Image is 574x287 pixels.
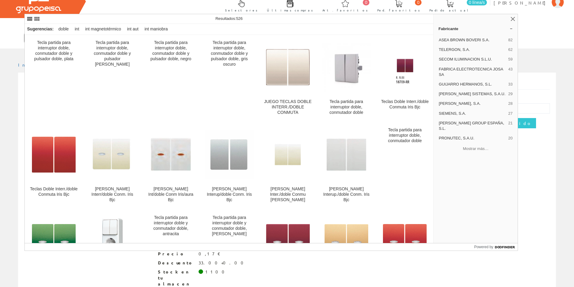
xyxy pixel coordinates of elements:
[88,40,136,67] div: Tecla partida para interruptor doble, conmutador doble y pulsador [PERSON_NAME]
[264,130,312,179] img: Tecla Doble Inter./doble Conmu Iris Bjc
[317,123,375,210] a: Tecla Doble Interup./doble Conm. Iris Bjc [PERSON_NAME] Interup./doble Conm. Iris Bjc
[88,130,136,179] img: Tecla Doble Interr/doble Conm. Iris Bjc
[146,134,195,175] img: Tecla Doble Int/doble Conm Iris/aura Bjc
[322,218,371,266] img: Iris, Juego teclas doble interruptor /doble conmutador con difusor
[83,123,141,210] a: Tecla Doble Interr/doble Conm. Iris Bjc [PERSON_NAME] Interr/doble Conm. Iris Bjc
[267,7,313,13] span: Últimas compras
[142,24,170,35] div: int maniobra
[429,7,470,13] span: Pedido actual
[215,16,243,21] span: Resultados:
[88,218,136,266] img: Doble enchufe c/ doble interruptor AP600
[508,37,513,43] span: 82
[322,99,371,115] div: Tecla partida para interruptor doble, conmutador doble
[508,101,513,106] span: 28
[205,130,254,179] img: Tecla Doble Interup/doble Conm. Iris Bjc
[30,218,78,266] img: JUEGO TECLAS DOBLE INT./DOBLE CONM. CON
[30,40,78,62] div: Tecla partida para interruptor doble, conmutador doble y pulsador doble, plata
[439,120,506,131] span: [PERSON_NAME] GROUP ESPAÑA, S.L.
[199,251,221,257] div: 0,17 €
[259,35,317,122] a: JUEGO TECLAS DOBLE INTERR./DOBLE CONMUTA JUEGO TECLAS DOBLE INTERR./DOBLE CONMUTA
[259,123,317,210] a: Tecla Doble Inter./doble Conmu Iris Bjc [PERSON_NAME] Inter./doble Conmu [PERSON_NAME]
[264,186,312,203] div: [PERSON_NAME] Inter./doble Conmu [PERSON_NAME]
[146,40,195,62] div: Tecla partida para interruptor doble, conmutador doble y pulsador doble, negro
[25,35,83,122] a: Tecla partida para interruptor doble, conmutador doble y pulsador doble, plata
[439,101,506,106] span: [PERSON_NAME], S.A.
[146,215,195,237] div: Tecla partida para interruptor doble y conmutador doble, antracita
[205,40,254,67] div: Tecla partida para interruptor doble, conmutador doble y pulsador doble, gris oscuro
[381,99,429,110] div: Teclas Doble Interr./doble Conmuta Iris Bjc
[508,120,513,131] span: 21
[508,57,513,62] span: 59
[25,25,55,33] div: Sugerencias:
[30,186,78,197] div: Teclas Doble Interr./doble Conmuta Iris Bjc
[146,186,195,203] div: [PERSON_NAME] Int/doble Conm Iris/aura Bjc
[474,244,493,250] span: Powered by
[56,24,71,35] div: doble
[25,123,83,210] a: Teclas Doble Interr./doble Conmuta Iris Bjc Teclas Doble Interr./doble Conmuta Iris Bjc
[205,215,254,237] div: Tecla partida para interruptor doble y conmutador doble, [PERSON_NAME]
[83,35,141,122] a: Tecla partida para interruptor doble, conmutador doble y pulsador [PERSON_NAME]
[18,62,44,67] a: Inicio
[317,35,375,122] a: Tecla partida para interruptor doble, conmutador doble Tecla partida para interruptor doble, conm...
[236,16,243,21] span: 526
[508,47,513,52] span: 62
[508,91,513,97] span: 29
[439,47,506,52] span: TELERGON, S.A.
[439,57,506,62] span: SECOM ILUMINACION S.L.U.
[322,134,371,175] img: Tecla Doble Interup./doble Conm. Iris Bjc
[508,67,513,77] span: 43
[474,243,518,251] a: Powered by
[199,260,247,266] div: 33.00+0.00
[508,136,513,141] span: 20
[205,186,254,203] div: [PERSON_NAME] Interup/doble Conm. Iris Bjc
[508,111,513,116] span: 27
[376,123,434,210] a: Tecla partida para interruptor doble, conmutador doble
[158,269,194,287] span: Stock en tu almacen
[158,251,194,257] span: Precio
[439,111,506,116] span: SIEMENS, S.A.
[381,43,429,91] img: Teclas Doble Interr./doble Conmuta Iris Bjc
[158,260,194,266] span: Descuento
[264,99,312,115] div: JUEGO TECLAS DOBLE INTERR./DOBLE CONMUTA
[439,91,506,97] span: [PERSON_NAME] SISTEMAS, S.A.U.
[381,218,429,266] img: Iris, Juego teclas doble interruptor /doble conmutador con difusor
[125,24,141,35] div: int aut
[264,218,312,266] img: Iris, Juego teclas doble interruptor /doble conmutador con difusor
[439,82,506,87] span: GUIJARRO HERMANOS, S.L.
[142,123,200,210] a: Tecla Doble Int/doble Conm Iris/aura Bjc [PERSON_NAME] Int/doble Conm Iris/aura Bjc
[322,7,368,13] span: Art. favoritos
[200,35,259,122] a: Tecla partida para interruptor doble, conmutador doble y pulsador doble, gris oscuro
[83,24,124,35] div: int magnetotérmico
[200,123,259,210] a: Tecla Doble Interup/doble Conm. Iris Bjc [PERSON_NAME] Interup/doble Conm. Iris Bjc
[376,35,434,122] a: Teclas Doble Interr./doble Conmuta Iris Bjc Teclas Doble Interr./doble Conmuta Iris Bjc
[88,186,136,203] div: [PERSON_NAME] Interr/doble Conm. Iris Bjc
[439,37,506,43] span: ASEA BROWN BOVERI S.A.
[322,186,371,203] div: [PERSON_NAME] Interup./doble Conm. Iris Bjc
[72,24,82,35] div: int
[439,67,506,77] span: FABRICA ELECTROTECNICA JOSA SA
[205,269,228,275] div: 1100
[264,43,312,91] img: JUEGO TECLAS DOBLE INTERR./DOBLE CONMUTA
[434,24,518,33] a: Fabricante
[439,136,506,141] span: PRONUTEC, S.A.U.
[381,127,429,144] div: Tecla partida para interruptor doble, conmutador doble
[30,130,78,179] img: Teclas Doble Interr./doble Conmuta Iris Bjc
[508,82,513,87] span: 33
[225,7,258,13] span: Selectores
[436,144,515,154] button: Mostrar más…
[322,43,371,91] img: Tecla partida para interruptor doble, conmutador doble
[377,7,420,13] span: Ped. favoritos
[142,35,200,122] a: Tecla partida para interruptor doble, conmutador doble y pulsador doble, negro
